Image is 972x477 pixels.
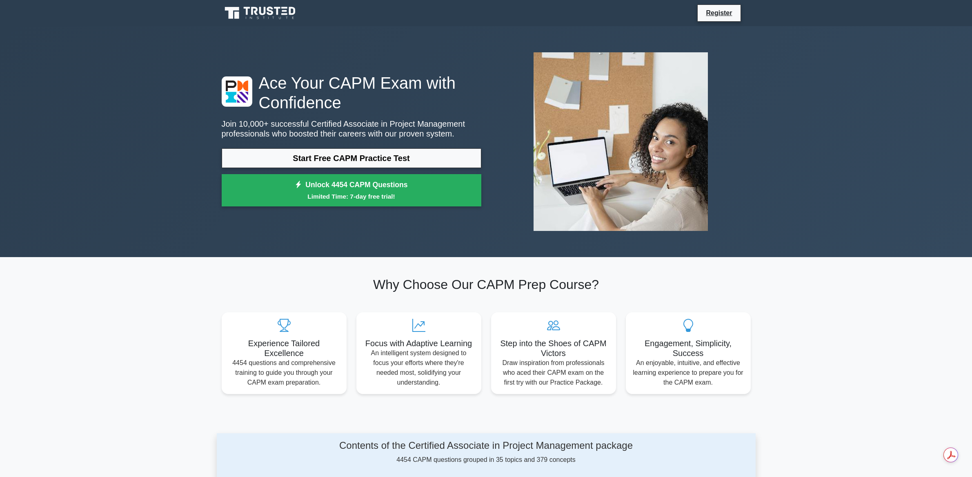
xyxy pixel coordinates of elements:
h4: Contents of the Certified Associate in Project Management package [294,440,678,452]
p: 4454 questions and comprehensive training to guide you through your CAPM exam preparation. [228,358,340,387]
h2: Why Choose Our CAPM Prep Course? [222,277,751,292]
h1: Ace Your CAPM Exam with Confidence [222,73,481,112]
div: 4454 CAPM questions grouped in 35 topics and 379 concepts [294,440,678,465]
p: An intelligent system designed to focus your efforts where they're needed most, solidifying your ... [363,348,475,387]
a: Start Free CAPM Practice Test [222,148,481,168]
h5: Experience Tailored Excellence [228,338,340,358]
a: Register [701,8,737,18]
p: Draw inspiration from professionals who aced their CAPM exam on the first try with our Practice P... [498,358,609,387]
a: Unlock 4454 CAPM QuestionsLimited Time: 7-day free trial! [222,174,481,207]
small: Limited Time: 7-day free trial! [232,192,471,201]
p: An enjoyable, intuitive, and effective learning experience to prepare you for the CAPM exam. [632,358,744,387]
h5: Engagement, Simplicity, Success [632,338,744,358]
h5: Step into the Shoes of CAPM Victors [498,338,609,358]
p: Join 10,000+ successful Certified Associate in Project Management professionals who boosted their... [222,119,481,139]
h5: Focus with Adaptive Learning [363,338,475,348]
